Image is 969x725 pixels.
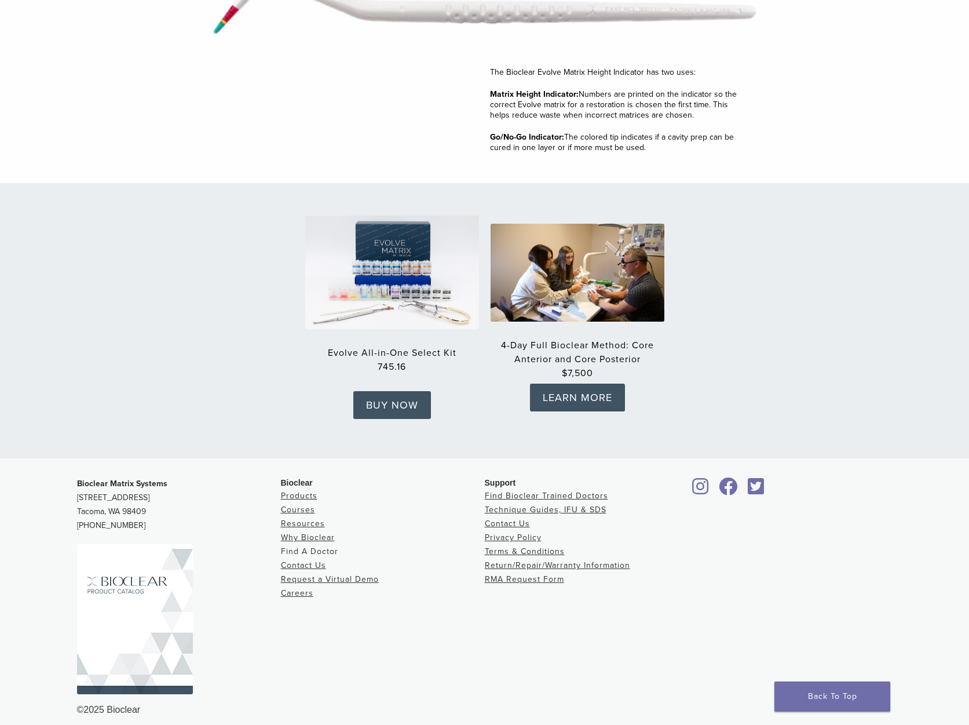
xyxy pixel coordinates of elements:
[281,588,313,598] a: Careers
[281,533,335,542] a: Why Bioclear
[491,366,664,380] strong: $7,500
[744,484,769,496] a: Bioclear
[774,682,890,712] a: Back To Top
[77,479,167,489] strong: Bioclear Matrix Systems
[485,505,606,515] a: Technique Guides, IFU & SDS
[485,560,630,570] a: Return/Repair/Warranty Information
[281,491,317,501] a: Products
[281,574,379,584] a: Request a Virtual Demo
[281,547,338,556] a: Find A Doctor
[490,89,579,99] strong: Matrix Height Indicator:
[77,544,193,694] img: Bioclear
[715,484,742,496] a: Bioclear
[485,519,530,529] a: Contact Us
[490,67,756,78] p: The Bioclear Evolve Matrix Height Indicator has two uses:
[490,132,564,142] strong: Go/No-Go Indicator:
[77,703,893,717] div: ©2025 Bioclear
[530,384,625,411] a: LEARN MORE
[281,519,325,529] a: Resources
[281,560,326,570] a: Contact Us
[485,547,565,556] a: Terms & Conditions
[491,340,664,380] a: 4-Day Full Bioclear Method: Core Anterior and Core Posterior$7,500
[281,505,315,515] a: Courses
[281,478,313,487] span: Bioclear
[305,347,479,374] a: Evolve All-in-One Select Kit745.16
[490,89,756,121] p: Numbers are printed on the indicator so the correct Evolve matrix for a restoration is chosen the...
[485,533,542,542] a: Privacy Policy
[485,491,608,501] a: Find Bioclear Trained Doctors
[490,132,756,153] p: The colored tip indicates if a cavity prep can be cured in one layer or if more must be used.
[485,478,516,487] span: Support
[689,484,713,496] a: Bioclear
[305,360,479,374] strong: 745.16
[353,391,431,419] a: BUY NOW
[485,574,564,584] a: RMA Request Form
[77,477,281,533] p: [STREET_ADDRESS] Tacoma, WA 98409 [PHONE_NUMBER]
